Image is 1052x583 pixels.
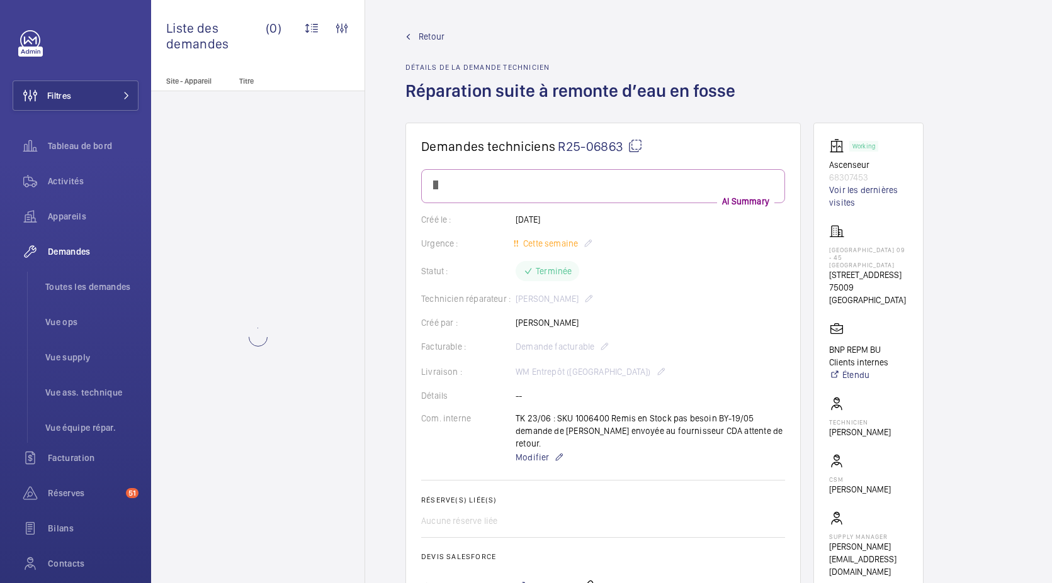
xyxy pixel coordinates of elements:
p: [PERSON_NAME] [829,426,891,438]
p: [GEOGRAPHIC_DATA] 09 ‐ 45 [GEOGRAPHIC_DATA] [829,246,908,269]
button: Filtres [13,81,139,111]
img: elevator.svg [829,138,849,153]
span: Appareils [48,210,139,223]
span: Contacts [48,557,139,570]
p: Supply manager [829,533,908,540]
p: CSM [829,475,891,483]
span: Facturation [48,452,139,464]
span: Modifier [516,451,549,464]
p: Technicien [829,418,891,426]
span: Vue ops [45,316,139,328]
p: Titre [239,77,322,86]
span: Vue équipe répar. [45,421,139,434]
span: Retour [419,30,444,43]
h2: Détails de la demande technicien [405,63,743,72]
h1: Réparation suite à remonte d’eau en fosse [405,79,743,123]
p: [PERSON_NAME][EMAIL_ADDRESS][DOMAIN_NAME] [829,540,908,578]
p: BNP REPM BU Clients internes [829,343,908,369]
p: [STREET_ADDRESS] [829,269,908,281]
span: Demandes [48,245,139,258]
p: 68307453 [829,171,908,184]
span: Bilans [48,522,139,535]
h2: Devis Salesforce [421,552,785,561]
span: Réserves [48,487,121,499]
span: 51 [126,488,139,498]
p: Site - Appareil [151,77,234,86]
p: Ascenseur [829,158,908,171]
h2: Réserve(s) liée(s) [421,496,785,504]
p: [PERSON_NAME] [829,483,891,496]
span: Demandes techniciens [421,138,555,154]
span: Filtres [47,89,71,102]
span: R25-06863 [558,138,643,154]
span: Activités [48,175,139,187]
a: Étendu [829,369,908,381]
p: 75009 [GEOGRAPHIC_DATA] [829,281,908,306]
span: Vue ass. technique [45,386,139,399]
span: Tableau de bord [48,140,139,152]
a: Voir les dernières visites [829,184,908,209]
p: AI Summary [717,195,774,208]
p: Working [852,144,875,148]
span: Liste des demandes [166,20,266,52]
span: Vue supply [45,351,139,364]
span: Toutes les demandes [45,280,139,293]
